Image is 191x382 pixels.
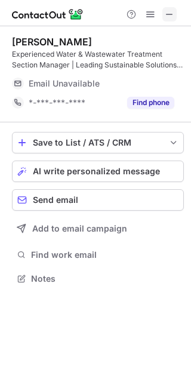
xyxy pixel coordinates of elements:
button: Add to email campaign [12,218,184,239]
span: Send email [33,195,78,205]
button: Notes [12,270,184,287]
div: [PERSON_NAME] [12,36,92,48]
img: ContactOut v5.3.10 [12,7,84,21]
div: Save to List / ATS / CRM [33,138,163,147]
span: Find work email [31,249,179,260]
div: Experienced Water & Wastewater Treatment Section Manager | Leading Sustainable Solutions for Clea... [12,49,184,70]
button: Send email [12,189,184,211]
button: save-profile-one-click [12,132,184,153]
button: AI write personalized message [12,161,184,182]
button: Reveal Button [127,97,174,109]
button: Find work email [12,247,184,263]
span: Add to email campaign [32,224,127,233]
span: AI write personalized message [33,167,160,176]
span: Email Unavailable [29,78,100,89]
span: Notes [31,273,179,284]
